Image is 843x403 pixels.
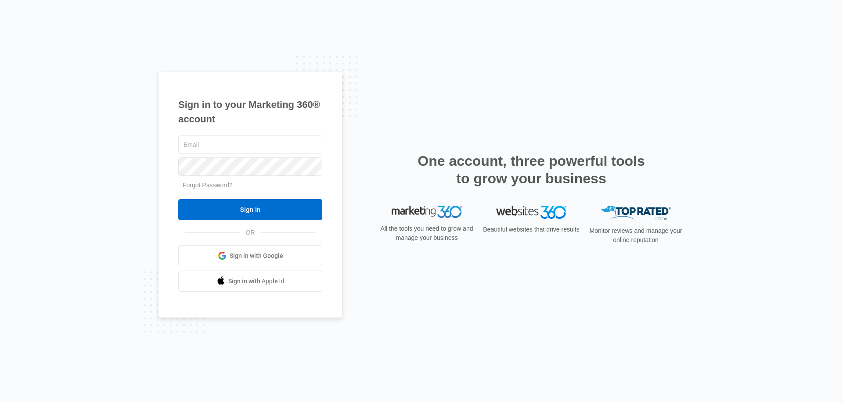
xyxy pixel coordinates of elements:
[230,251,283,260] span: Sign in with Google
[587,226,685,245] p: Monitor reviews and manage your online reputation
[183,182,233,189] a: Forgot Password?
[378,224,476,243] p: All the tools you need to grow and manage your business
[228,277,285,286] span: Sign in with Apple Id
[178,136,322,154] input: Email
[392,206,462,218] img: Marketing 360
[240,228,261,237] span: OR
[178,245,322,266] a: Sign in with Google
[178,271,322,292] a: Sign in with Apple Id
[482,225,580,234] p: Beautiful websites that drive results
[415,152,648,187] h2: One account, three powerful tools to grow your business
[178,97,322,126] h1: Sign in to your Marketing 360® account
[496,206,566,218] img: Websites 360
[178,199,322,220] input: Sign In
[601,206,671,220] img: Top Rated Local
